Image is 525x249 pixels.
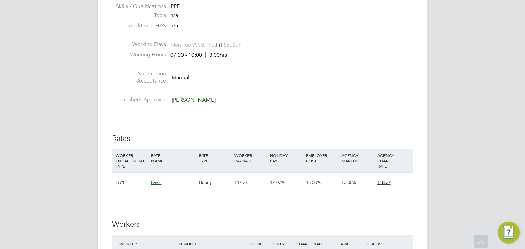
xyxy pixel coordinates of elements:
[112,3,166,10] label: Skills / Qualifications
[170,12,178,19] span: n/a
[114,149,149,172] div: WORKER ENGAGEMENT TYPE
[376,149,411,172] div: AGENCY CHARGE RATE
[114,173,149,192] div: PAYE
[172,74,189,81] span: Manual
[377,179,391,185] span: £18.32
[172,97,216,103] span: [PERSON_NAME]
[112,70,166,85] label: Submission Acceptance
[112,96,166,103] label: Timesheet Approver
[270,179,285,185] span: 12.07%
[171,3,413,10] div: PPE
[112,12,166,19] label: Tools
[216,42,224,48] span: Fri,
[112,22,166,29] label: Additional H&S
[498,222,520,244] button: Engage Resource Center
[192,42,205,48] span: Wed,
[233,173,268,192] div: £12.21
[233,149,268,167] div: WORKER PAY RATE
[112,51,166,58] label: Working Hours
[112,220,413,230] h3: Workers
[268,149,304,167] div: HOLIDAY PAY
[205,52,227,58] span: 3.00hrs
[149,149,197,167] div: RATE NAME
[304,149,340,167] div: EMPLOYER COST
[340,149,375,167] div: AGENCY MARKUP
[170,52,227,59] div: 07:00 - 10:00
[112,134,413,144] h3: Rates
[112,41,166,48] label: Working Days
[151,179,161,185] span: Basic
[306,179,321,185] span: 18.50%
[183,42,192,48] span: Tue,
[170,22,178,29] span: n/a
[341,179,356,185] span: 13.00%
[232,42,242,48] span: Sun
[197,149,233,167] div: RATE TYPE
[197,173,233,192] div: Hourly
[224,42,232,48] span: Sat,
[205,42,216,48] span: Thu,
[170,42,183,48] span: Mon,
